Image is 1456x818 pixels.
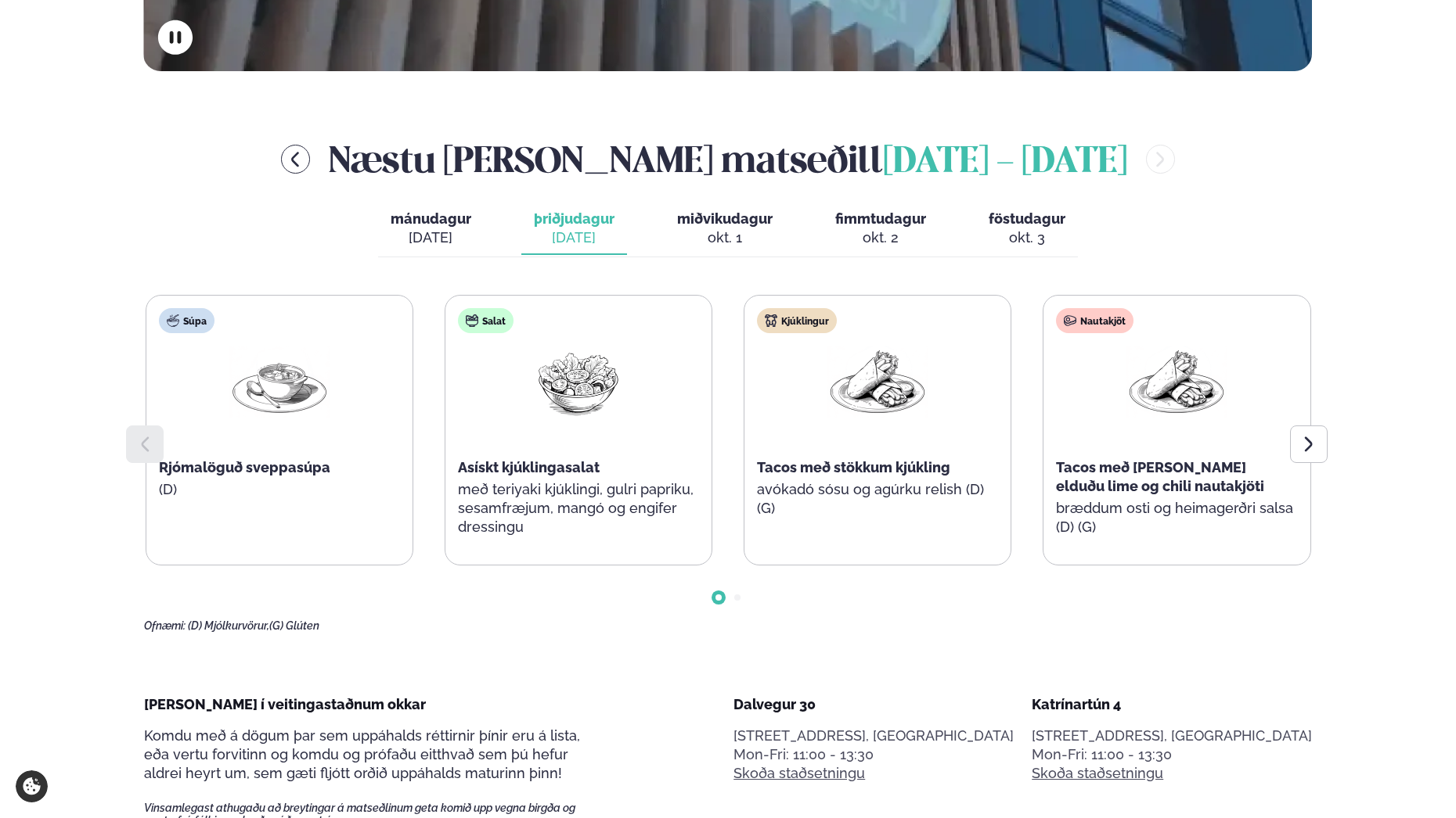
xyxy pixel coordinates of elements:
p: (D) [159,480,400,499]
span: mánudagur [391,210,471,227]
span: miðvikudagur [677,210,773,227]
p: [STREET_ADDRESS], [GEOGRAPHIC_DATA] [1032,727,1312,745]
button: mánudagur [DATE] [378,203,484,255]
a: Skoða staðsetningu [733,764,865,783]
div: Kjúklingur [757,308,837,333]
span: Tacos með stökkum kjúkling [757,459,950,475]
img: beef.svg [1064,314,1076,327]
div: okt. 3 [989,228,1065,247]
span: (G) Glúten [269,619,319,632]
div: Dalvegur 30 [733,695,1014,714]
span: Komdu með á dögum þar sem uppáhalds réttirnir þínir eru á lista, eða vertu forvitinn og komdu og ... [144,727,580,781]
div: Katrínartún 4 [1032,695,1312,714]
span: Asískt kjúklingasalat [458,459,600,475]
div: Salat [458,308,514,333]
span: fimmtudagur [835,210,926,227]
a: Skoða staðsetningu [1032,764,1163,783]
span: Ofnæmi: [144,619,186,632]
div: Nautakjöt [1056,308,1133,333]
div: Mon-Fri: 11:00 - 13:30 [1032,745,1312,764]
button: föstudagur okt. 3 [976,203,1078,255]
img: salad.svg [466,314,478,327]
img: Wraps.png [1126,346,1227,418]
span: (D) Mjólkurvörur, [188,619,269,632]
p: bræddum osti og heimagerðri salsa (D) (G) [1056,499,1297,536]
span: þriðjudagur [534,210,614,227]
div: Mon-Fri: 11:00 - 13:30 [733,745,1014,764]
div: [DATE] [534,228,614,247]
p: [STREET_ADDRESS], [GEOGRAPHIC_DATA] [733,727,1014,745]
img: soup.svg [167,314,179,327]
button: menu-btn-left [281,145,310,174]
button: fimmtudagur okt. 2 [823,203,939,255]
div: Súpa [159,308,214,333]
div: okt. 2 [835,228,926,247]
span: Rjómalöguð sveppasúpa [159,459,330,475]
p: með teriyaki kjúklingi, gulri papriku, sesamfræjum, mangó og engifer dressingu [458,480,699,536]
button: miðvikudagur okt. 1 [665,203,785,255]
p: avókadó sósu og agúrku relish (D) (G) [757,480,998,518]
img: chicken.svg [765,314,777,327]
a: Cookie settings [16,770,48,802]
img: Wraps.png [827,346,928,418]
div: okt. 1 [677,228,773,247]
span: föstudagur [989,210,1065,227]
img: Soup.png [229,346,330,418]
span: Go to slide 2 [734,594,741,601]
button: menu-btn-right [1146,145,1175,174]
span: Go to slide 1 [715,594,722,601]
button: þriðjudagur [DATE] [521,203,627,255]
h2: Næstu [PERSON_NAME] matseðill [329,134,1127,185]
span: Tacos með [PERSON_NAME] elduðu lime og chili nautakjöti [1056,459,1264,494]
span: [DATE] - [DATE] [883,145,1127,180]
img: Salad.png [528,346,629,418]
div: [DATE] [391,228,471,247]
span: [PERSON_NAME] í veitingastaðnum okkar [144,696,426,712]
